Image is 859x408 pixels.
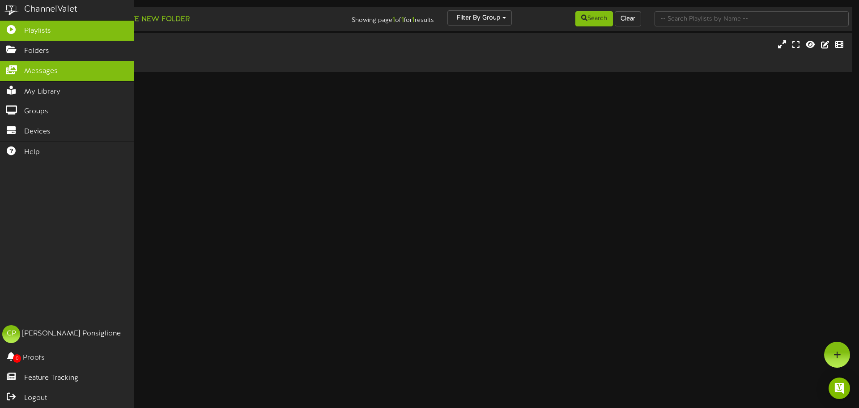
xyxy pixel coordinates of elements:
[24,147,40,158] span: Help
[24,373,78,383] span: Feature Tracking
[655,11,849,26] input: -- Search Playlists by Name --
[615,11,641,26] button: Clear
[412,16,415,24] strong: 1
[36,58,366,65] div: # 11346
[401,16,404,24] strong: 1
[24,127,51,137] span: Devices
[392,16,395,24] strong: 1
[2,325,20,343] div: CP
[24,26,51,36] span: Playlists
[24,393,47,404] span: Logout
[447,10,512,26] button: Filter By Group
[829,378,850,399] div: Open Intercom Messenger
[13,354,21,363] span: 0
[36,50,366,58] div: Landscape ( 16:9 )
[24,87,60,97] span: My Library
[575,11,613,26] button: Search
[22,329,121,339] div: [PERSON_NAME] Ponsiglione
[302,10,441,26] div: Showing page of for results
[24,3,77,16] div: ChannelValet
[103,14,192,25] button: Create New Folder
[23,353,45,363] span: Proofs
[24,66,58,77] span: Messages
[24,107,48,117] span: Groups
[36,40,366,50] div: USC Housing
[24,46,49,56] span: Folders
